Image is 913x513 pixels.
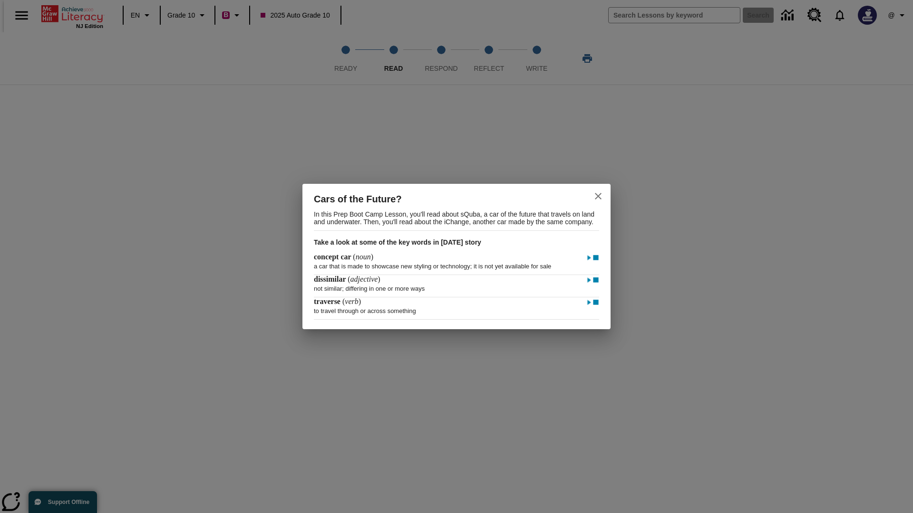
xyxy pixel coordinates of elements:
h3: Take a look at some of the key words in [DATE] story [314,231,599,253]
span: verb [345,297,358,305]
span: concept car [314,253,353,261]
img: Play - traverse [586,298,592,307]
p: In this Prep Boot Camp Lesson, you'll read about sQuba, a car of the future that travels on land ... [314,207,599,230]
span: dissimilar [314,275,348,283]
h4: ( ) [314,275,380,284]
span: traverse [314,297,342,305]
img: Stop - traverse [592,298,599,307]
h2: Cars of the Future? [314,191,571,207]
h4: ( ) [314,297,361,306]
button: close [587,185,610,208]
p: to travel through or across something [314,303,599,314]
p: not similar; differing in one or more ways [314,280,599,292]
img: Play - concept car [586,253,592,263]
img: Play - dissimilar [586,275,592,285]
img: Stop - concept car [592,253,599,263]
span: adjective [350,275,378,283]
p: a car that is made to showcase new styling or technology; it is not yet available for sale [314,258,599,270]
img: Stop - dissimilar [592,275,599,285]
span: noun [356,253,371,261]
h4: ( ) [314,253,373,261]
